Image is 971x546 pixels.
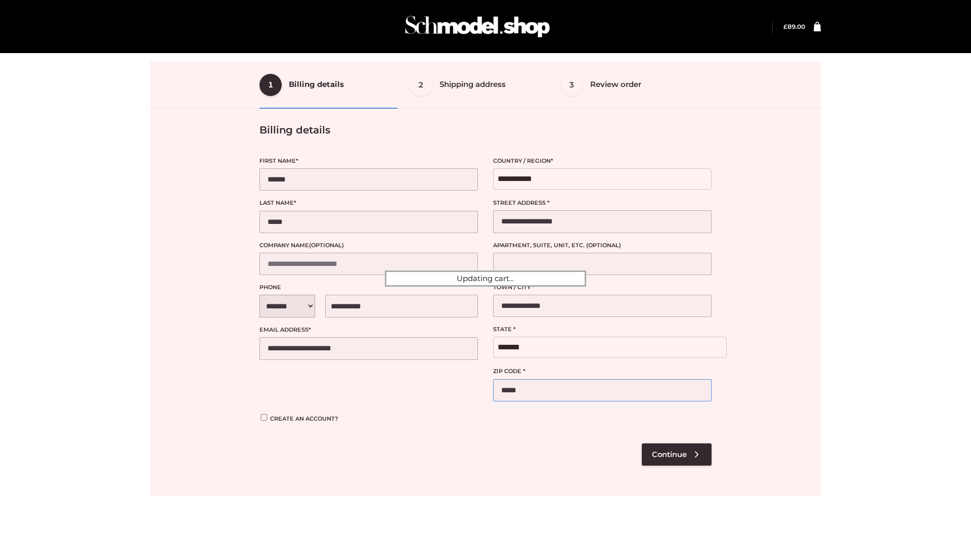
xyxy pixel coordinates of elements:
bdi: 89.00 [783,23,805,30]
span: £ [783,23,787,30]
div: Updating cart... [385,270,586,287]
a: £89.00 [783,23,805,30]
img: Schmodel Admin 964 [402,7,553,47]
